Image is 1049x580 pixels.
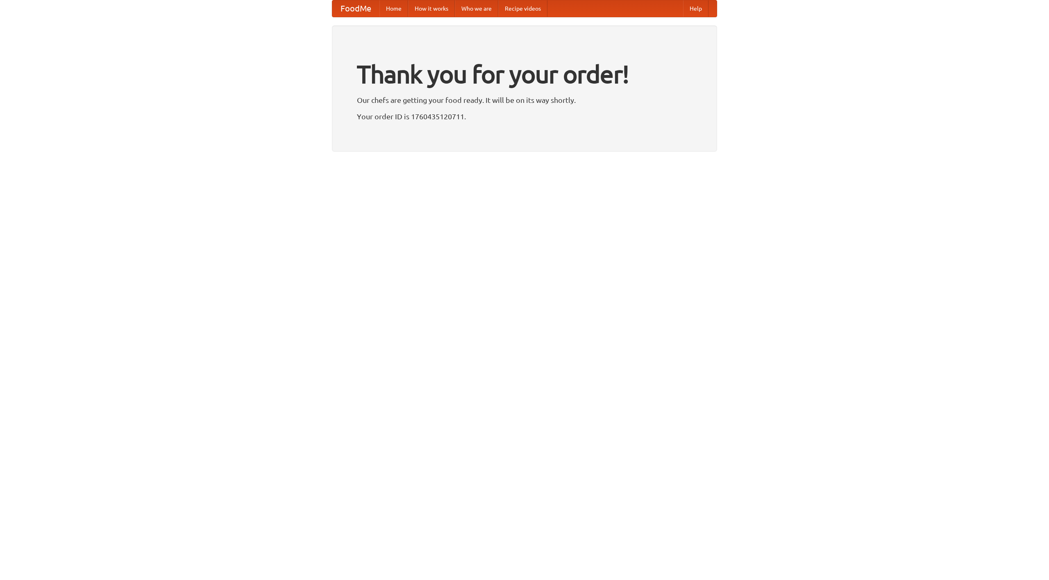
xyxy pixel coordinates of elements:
a: Recipe videos [498,0,547,17]
p: Your order ID is 1760435120711. [357,110,692,123]
a: How it works [408,0,455,17]
a: FoodMe [332,0,379,17]
p: Our chefs are getting your food ready. It will be on its way shortly. [357,94,692,106]
a: Help [683,0,708,17]
a: Home [379,0,408,17]
h1: Thank you for your order! [357,55,692,94]
a: Who we are [455,0,498,17]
